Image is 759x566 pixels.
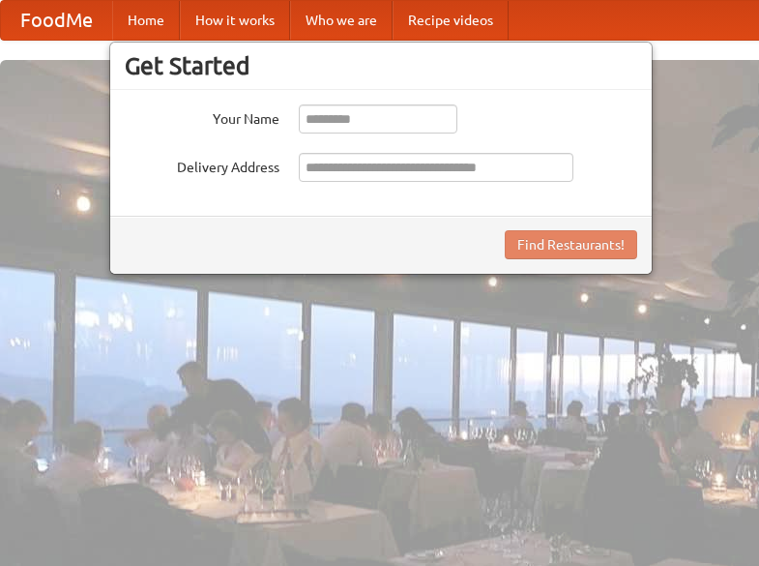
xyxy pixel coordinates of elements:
[125,153,279,177] label: Delivery Address
[505,230,637,259] button: Find Restaurants!
[180,1,290,40] a: How it works
[125,104,279,129] label: Your Name
[290,1,393,40] a: Who we are
[125,51,637,80] h3: Get Started
[1,1,112,40] a: FoodMe
[112,1,180,40] a: Home
[393,1,509,40] a: Recipe videos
